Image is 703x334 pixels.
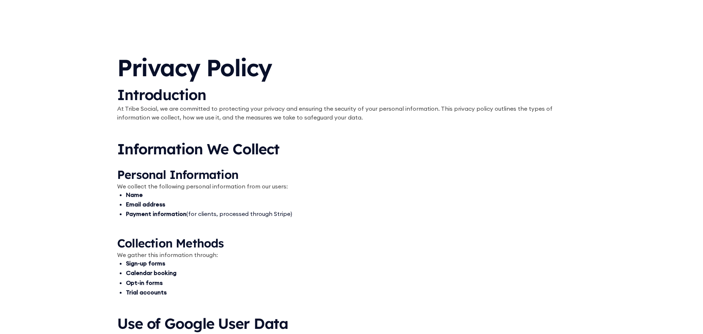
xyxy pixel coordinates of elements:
strong: Trial accounts [126,289,167,296]
strong: Email address [126,201,165,208]
p: At Tribe Social, we are committed to protecting your privacy and ensuring the security of your pe... [117,104,586,122]
h4: Collection Methods [117,236,586,250]
strong: Calendar booking [126,269,176,276]
p: We gather this information through: [117,250,586,259]
p: ‍ [117,131,586,139]
p: ‍ [117,296,586,305]
p: ‍ [117,218,586,227]
h3: Information We Collect [117,139,586,158]
p: We collect the following personal information from our users: [117,182,586,191]
strong: Name [126,191,143,198]
p: ‍ [117,227,586,236]
p: ‍ [117,122,586,131]
strong: Payment information [126,210,186,217]
h1: Privacy Policy [117,47,586,85]
h4: Personal Information [117,167,586,182]
h3: Use of Google User Data [117,314,586,333]
h3: Introduction [117,85,586,104]
strong: Opt-in forms [126,279,163,286]
p: ‍ [117,305,586,314]
li: (for clients, processed through Stripe) [126,210,586,218]
p: ‍ [117,158,586,167]
strong: Sign-up forms [126,260,165,267]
